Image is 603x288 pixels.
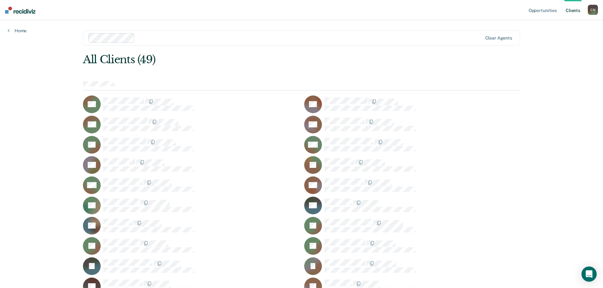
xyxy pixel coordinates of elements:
div: Clear agents [485,35,512,41]
div: Open Intercom Messenger [581,267,597,282]
button: CN [588,5,598,15]
div: All Clients (49) [83,53,433,66]
a: Home [8,28,27,34]
div: C N [588,5,598,15]
img: Recidiviz [5,7,35,14]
